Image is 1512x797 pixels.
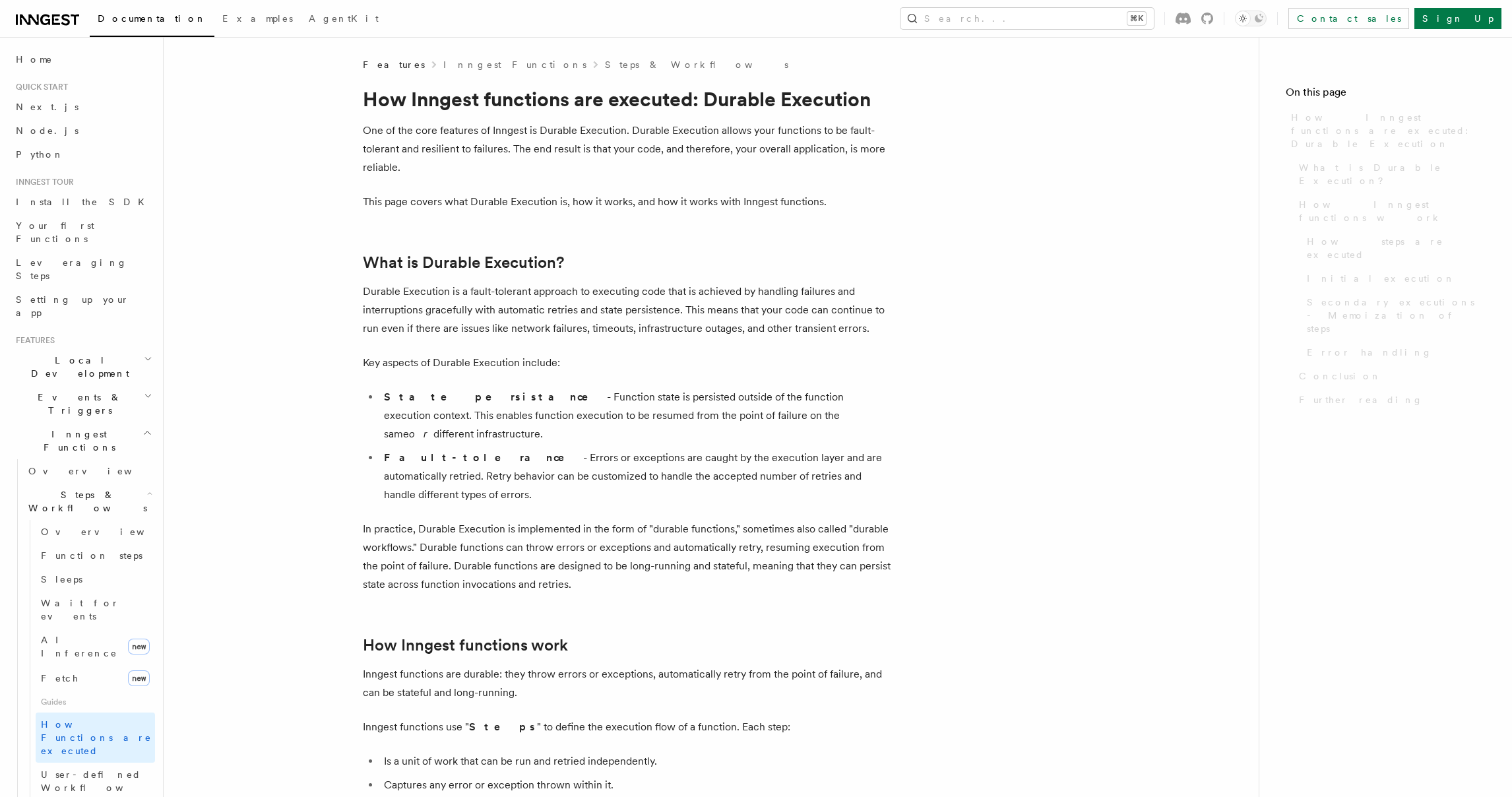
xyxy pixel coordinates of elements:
span: Initial execution [1307,272,1455,285]
button: Events & Triggers [11,385,155,422]
span: Local Development [11,354,144,380]
a: Fetchnew [36,665,155,691]
span: Your first Functions [16,220,94,244]
a: Overview [23,459,155,483]
a: Node.js [11,119,155,143]
a: Sign Up [1414,8,1501,29]
a: AgentKit [301,4,387,36]
a: Overview [36,520,155,544]
span: How Inngest functions work [1299,198,1486,224]
span: Function steps [41,550,142,561]
p: Durable Execution is a fault-tolerant approach to executing code that is achieved by handling fai... [363,282,891,338]
a: AI Inferencenew [36,628,155,665]
strong: Fault-tolerance [384,451,583,464]
p: In practice, Durable Execution is implemented in the form of "durable functions," sometimes also ... [363,520,891,594]
span: How steps are executed [1307,235,1486,261]
span: Documentation [98,13,206,24]
a: Further reading [1294,388,1486,412]
span: How Functions are executed [41,719,152,756]
a: Next.js [11,95,155,119]
li: - Errors or exceptions are caught by the execution layer and are automatically retried. Retry beh... [380,449,891,504]
a: Home [11,48,155,71]
a: Steps & Workflows [605,58,788,71]
span: Steps & Workflows [23,488,147,515]
span: Node.js [16,125,79,136]
button: Inngest Functions [11,422,155,459]
a: Documentation [90,4,214,37]
span: Features [11,335,55,346]
h4: On this page [1286,84,1486,106]
a: Your first Functions [11,214,155,251]
span: Overview [41,526,177,537]
span: Setting up your app [16,294,129,318]
a: Contact sales [1288,8,1409,29]
p: Key aspects of Durable Execution include: [363,354,891,372]
span: Leveraging Steps [16,257,127,281]
span: Next.js [16,102,79,112]
a: How Inngest functions work [363,636,568,654]
span: What is Durable Execution? [1299,161,1486,187]
a: What is Durable Execution? [363,253,564,272]
span: Python [16,149,64,160]
a: Secondary executions - Memoization of steps [1302,290,1486,340]
h1: How Inngest functions are executed: Durable Execution [363,87,891,111]
span: new [128,639,150,654]
a: Python [11,143,155,166]
span: Install the SDK [16,197,152,207]
span: Conclusion [1299,369,1381,383]
a: What is Durable Execution? [1294,156,1486,193]
p: Inngest functions use " " to define the execution flow of a function. Each step: [363,718,891,736]
span: Secondary executions - Memoization of steps [1307,296,1486,335]
button: Steps & Workflows [23,483,155,520]
a: Conclusion [1294,364,1486,388]
span: User-defined Workflows [41,769,160,793]
span: How Inngest functions are executed: Durable Execution [1291,111,1486,150]
span: Features [363,58,425,71]
span: Inngest Functions [11,428,142,454]
a: Function steps [36,544,155,567]
p: One of the core features of Inngest is Durable Execution. Durable Execution allows your functions... [363,121,891,177]
span: new [128,670,150,686]
span: Fetch [41,673,79,684]
span: AI Inference [41,635,117,658]
a: How Functions are executed [36,713,155,763]
li: - Function state is persisted outside of the function execution context. This enables function ex... [380,388,891,443]
a: Setting up your app [11,288,155,325]
span: Home [16,53,53,66]
li: Captures any error or exception thrown within it. [380,776,891,794]
span: Quick start [11,82,68,92]
span: Overview [28,466,164,476]
span: Error handling [1307,346,1432,359]
a: Install the SDK [11,190,155,214]
button: Local Development [11,348,155,385]
span: AgentKit [309,13,379,24]
strong: State persistance [384,391,607,403]
a: How Inngest functions are executed: Durable Execution [1286,106,1486,156]
li: Is a unit of work that can be run and retried independently. [380,752,891,771]
p: Inngest functions are durable: they throw errors or exceptions, automatically retry from the poin... [363,665,891,702]
a: Examples [214,4,301,36]
a: Wait for events [36,591,155,628]
a: How Inngest functions work [1294,193,1486,230]
a: How steps are executed [1302,230,1486,267]
button: Toggle dark mode [1235,11,1267,26]
em: or [409,428,433,440]
kbd: ⌘K [1127,12,1146,25]
span: Inngest tour [11,177,74,187]
button: Search...⌘K [900,8,1154,29]
span: Wait for events [41,598,119,622]
span: Events & Triggers [11,391,144,417]
span: Guides [36,691,155,713]
a: Sleeps [36,567,155,591]
a: Initial execution [1302,267,1486,290]
p: This page covers what Durable Execution is, how it works, and how it works with Inngest functions. [363,193,891,211]
span: Sleeps [41,574,82,585]
a: Error handling [1302,340,1486,364]
span: Examples [222,13,293,24]
a: Inngest Functions [443,58,586,71]
span: Further reading [1299,393,1423,406]
strong: Steps [469,720,537,733]
a: Leveraging Steps [11,251,155,288]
